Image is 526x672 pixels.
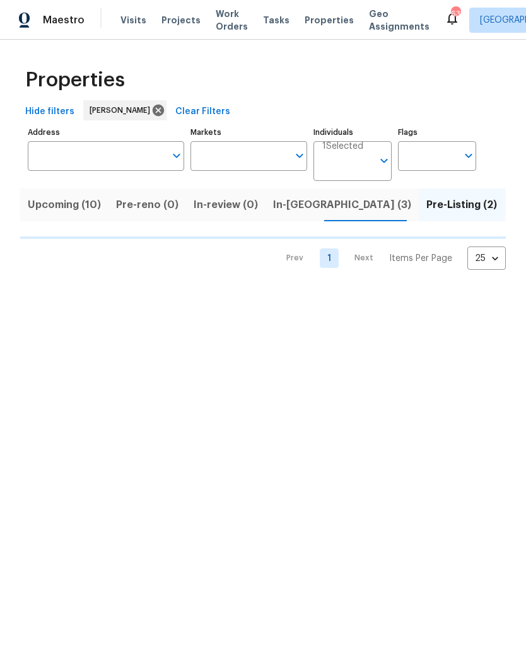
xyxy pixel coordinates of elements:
span: In-review (0) [194,196,258,214]
span: Upcoming (10) [28,196,101,214]
span: Maestro [43,14,85,26]
span: Tasks [263,16,289,25]
span: Clear Filters [175,104,230,120]
span: Properties [25,74,125,86]
label: Markets [190,129,308,136]
label: Flags [398,129,476,136]
span: In-[GEOGRAPHIC_DATA] (3) [273,196,411,214]
button: Hide filters [20,100,79,124]
p: Items Per Page [389,252,452,265]
label: Address [28,129,184,136]
button: Open [460,147,477,165]
nav: Pagination Navigation [274,246,506,270]
div: 25 [467,242,506,275]
span: Hide filters [25,104,74,120]
button: Open [168,147,185,165]
span: Properties [305,14,354,26]
span: Work Orders [216,8,248,33]
span: [PERSON_NAME] [90,104,155,117]
button: Clear Filters [170,100,235,124]
span: Pre-reno (0) [116,196,178,214]
span: 1 Selected [322,141,363,152]
span: Geo Assignments [369,8,430,33]
a: Goto page 1 [320,248,339,268]
div: 63 [451,8,460,20]
label: Individuals [313,129,392,136]
button: Open [291,147,308,165]
button: Open [375,152,393,170]
span: Visits [120,14,146,26]
div: [PERSON_NAME] [83,100,167,120]
span: Projects [161,14,201,26]
span: Pre-Listing (2) [426,196,497,214]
